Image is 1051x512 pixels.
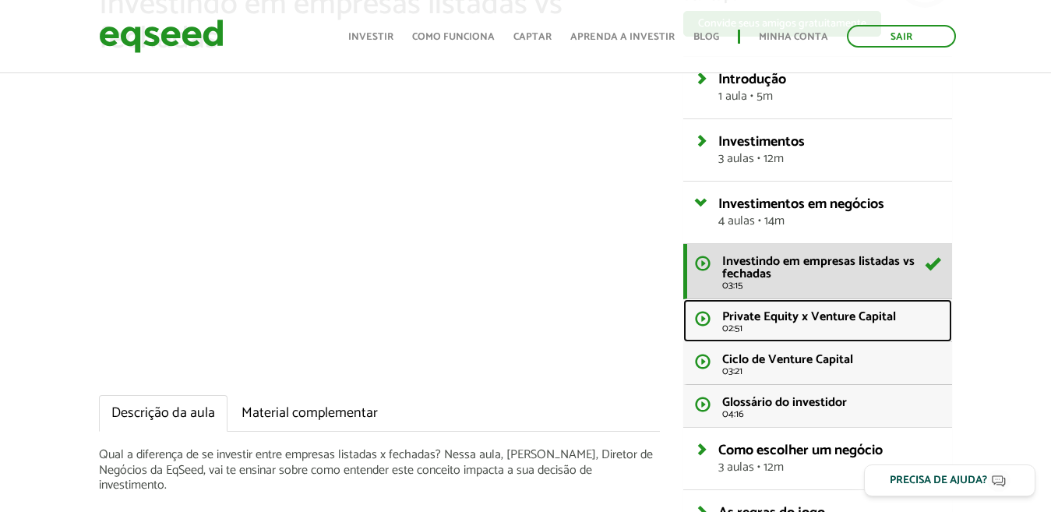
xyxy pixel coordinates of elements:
span: 3 aulas • 12m [718,153,940,165]
p: Qual a diferença de se investir entre empresas listadas x fechadas? Nessa aula, [PERSON_NAME], Di... [99,447,659,493]
span: Ciclo de Venture Capital [722,349,853,370]
span: 03:15 [722,281,940,291]
span: Introdução [718,68,786,91]
a: Captar [513,32,552,42]
a: Descrição da aula [99,395,227,433]
span: Como escolher um negócio [718,439,883,462]
a: Como escolher um negócio3 aulas • 12m [718,443,940,474]
span: Investindo em empresas listadas vs fechadas [722,251,915,284]
a: Ciclo de Venture Capital 03:21 [683,342,952,385]
a: Como funciona [412,32,495,42]
span: Private Equity x Venture Capital [722,306,896,327]
span: 03:21 [722,366,940,376]
a: Aprenda a investir [570,32,675,42]
span: Investimentos em negócios [718,192,884,216]
span: 3 aulas • 12m [718,461,940,474]
a: Material complementar [229,395,390,433]
a: Private Equity x Venture Capital 02:51 [683,299,952,342]
span: 04:16 [722,409,940,419]
a: Blog [693,32,719,42]
iframe: Investindo em empresas listadas vs fechadas [99,72,659,387]
a: Minha conta [759,32,828,42]
span: 02:51 [722,323,940,334]
a: Investir [348,32,393,42]
span: 4 aulas • 14m [718,215,940,228]
a: Investindo em empresas listadas vs fechadas 03:15 [683,244,952,299]
a: Glossário do investidor 04:16 [683,385,952,427]
a: Investimentos em negócios4 aulas • 14m [718,197,940,228]
span: Glossário do investidor [722,392,847,413]
a: Sair [847,25,956,48]
a: Introdução1 aula • 5m [718,72,940,103]
a: Investimentos3 aulas • 12m [718,135,940,165]
span: 1 aula • 5m [718,90,940,103]
img: EqSeed [99,16,224,57]
span: Investimentos [718,130,805,154]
